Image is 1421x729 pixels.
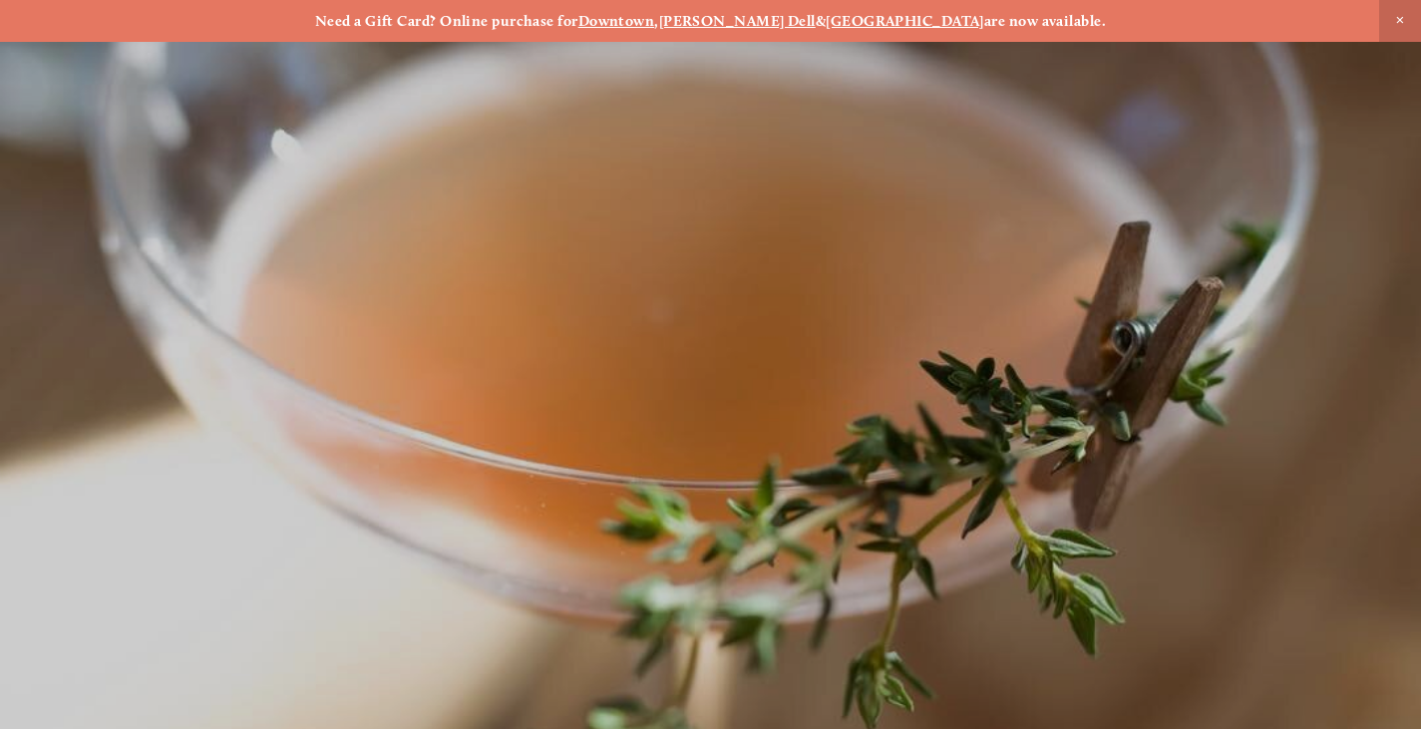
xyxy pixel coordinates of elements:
strong: & [816,12,826,30]
a: [GEOGRAPHIC_DATA] [826,12,984,30]
strong: are now available. [984,12,1106,30]
strong: , [654,12,658,30]
strong: Need a Gift Card? Online purchase for [315,12,578,30]
a: [PERSON_NAME] Dell [659,12,816,30]
a: Downtown [578,12,655,30]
